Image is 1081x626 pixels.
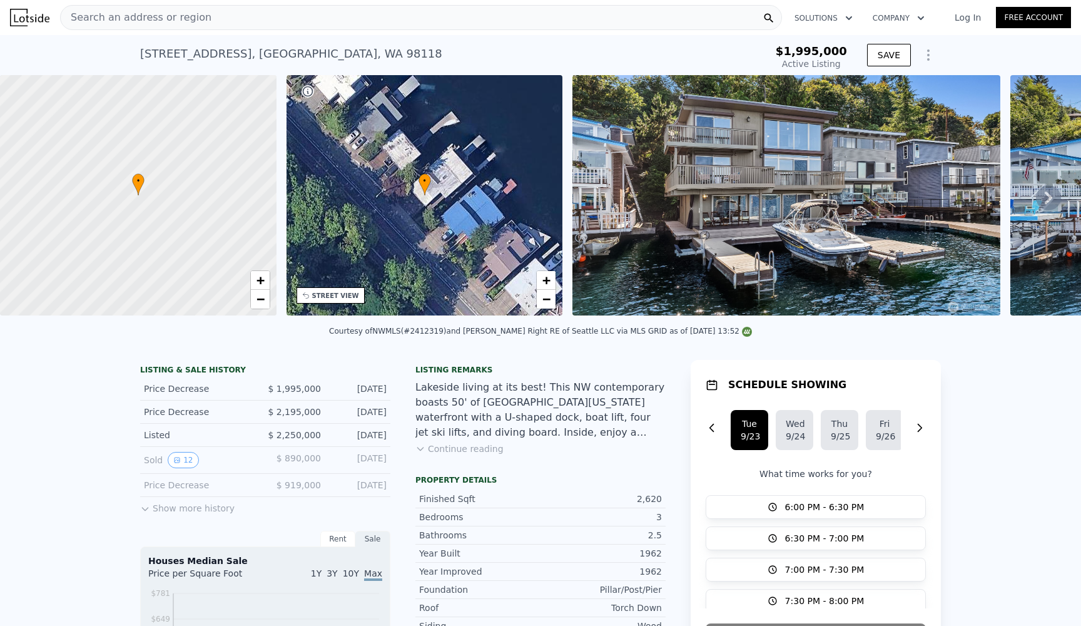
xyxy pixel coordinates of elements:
[540,602,662,614] div: Torch Down
[706,495,926,519] button: 6:00 PM - 6:30 PM
[151,589,170,598] tspan: $781
[821,410,858,450] button: Thu9/25
[785,595,865,607] span: 7:30 PM - 8:00 PM
[331,382,387,395] div: [DATE]
[419,565,540,578] div: Year Improved
[251,290,270,309] a: Zoom out
[415,475,666,485] div: Property details
[256,272,264,288] span: +
[537,290,556,309] a: Zoom out
[537,271,556,290] a: Zoom in
[542,291,551,307] span: −
[419,602,540,614] div: Roof
[327,568,337,578] span: 3Y
[364,568,382,581] span: Max
[742,327,752,337] img: NWMLS Logo
[312,291,359,300] div: STREET VIEW
[776,410,813,450] button: Wed9/24
[940,11,996,24] a: Log In
[831,418,848,430] div: Thu
[776,44,847,58] span: $1,995,000
[151,615,170,623] tspan: $649
[148,555,382,567] div: Houses Median Sale
[706,468,926,480] p: What time works for you?
[144,452,255,468] div: Sold
[415,380,666,440] div: Lakeside living at its best! This NW contemporary boasts 50' of [GEOGRAPHIC_DATA][US_STATE] water...
[706,526,926,550] button: 6:30 PM - 7:00 PM
[355,531,390,547] div: Sale
[311,568,322,578] span: 1Y
[419,175,431,187] span: •
[415,443,504,455] button: Continue reading
[132,175,145,187] span: •
[277,480,321,490] span: $ 919,000
[320,531,355,547] div: Rent
[876,430,893,443] div: 9/26
[343,568,359,578] span: 10Y
[876,418,893,430] div: Fri
[168,452,198,468] button: View historical data
[256,291,264,307] span: −
[540,511,662,523] div: 3
[782,59,841,69] span: Active Listing
[863,7,935,29] button: Company
[996,7,1071,28] a: Free Account
[540,493,662,505] div: 2,620
[419,511,540,523] div: Bedrooms
[866,410,903,450] button: Fri9/26
[741,430,758,443] div: 9/23
[728,377,846,393] h1: SCHEDULE SHOWING
[140,45,442,63] div: [STREET_ADDRESS] , [GEOGRAPHIC_DATA] , WA 98118
[542,272,551,288] span: +
[144,382,255,395] div: Price Decrease
[419,173,431,195] div: •
[540,529,662,541] div: 2.5
[331,406,387,418] div: [DATE]
[415,365,666,375] div: Listing remarks
[144,479,255,491] div: Price Decrease
[706,558,926,582] button: 7:00 PM - 7:30 PM
[61,10,211,25] span: Search an address or region
[741,418,758,430] div: Tue
[540,565,662,578] div: 1962
[786,430,803,443] div: 9/24
[140,365,390,377] div: LISTING & SALE HISTORY
[251,271,270,290] a: Zoom in
[331,452,387,468] div: [DATE]
[831,430,848,443] div: 9/25
[140,497,235,515] button: Show more history
[540,547,662,560] div: 1962
[419,583,540,596] div: Foundation
[540,583,662,596] div: Pillar/Post/Pier
[916,43,941,68] button: Show Options
[144,429,255,441] div: Listed
[419,547,540,560] div: Year Built
[132,173,145,195] div: •
[331,429,387,441] div: [DATE]
[268,384,321,394] span: $ 1,995,000
[419,493,540,505] div: Finished Sqft
[785,563,865,576] span: 7:00 PM - 7:30 PM
[706,589,926,613] button: 7:30 PM - 8:00 PM
[148,567,265,587] div: Price per Square Foot
[867,44,911,66] button: SAVE
[785,501,865,513] span: 6:00 PM - 6:30 PM
[10,9,49,26] img: Lotside
[331,479,387,491] div: [DATE]
[144,406,255,418] div: Price Decrease
[786,418,803,430] div: Wed
[268,407,321,417] span: $ 2,195,000
[784,7,863,29] button: Solutions
[731,410,768,450] button: Tue9/23
[277,453,321,463] span: $ 890,000
[329,327,752,336] div: Courtesy of NWMLS (#2412319) and [PERSON_NAME] Right RE of Seattle LLC via MLS GRID as of [DATE] ...
[268,430,321,440] span: $ 2,250,000
[785,532,865,545] span: 6:30 PM - 7:00 PM
[419,529,540,541] div: Bathrooms
[572,75,1000,316] img: Sale: 167241328 Parcel: 97728595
